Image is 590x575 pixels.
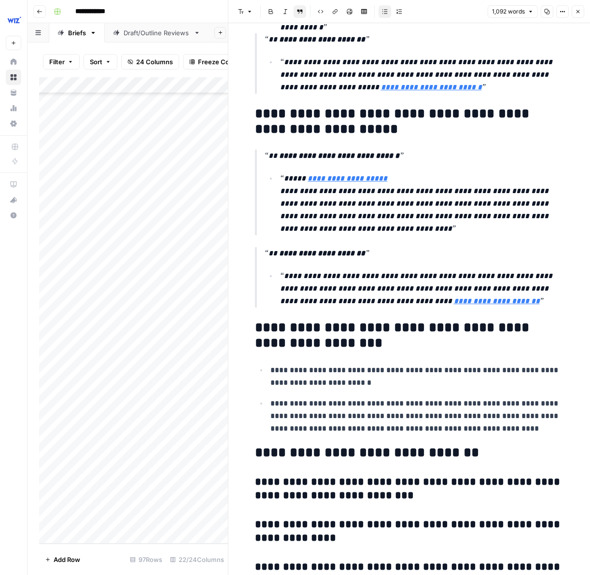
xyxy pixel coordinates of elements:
div: What's new? [6,193,21,207]
a: Draft/Outline Reviews [105,23,209,42]
button: What's new? [6,192,21,208]
a: Home [6,54,21,70]
a: Settings [6,116,21,131]
span: 1,092 words [492,7,525,16]
span: Freeze Columns [198,57,248,67]
span: Sort [90,57,102,67]
a: Briefs [49,23,105,42]
button: Workspace: Wiz [6,8,21,32]
a: Your Data [6,85,21,100]
button: Sort [84,54,117,70]
a: Usage [6,100,21,116]
span: Add Row [54,555,80,564]
img: Wiz Logo [6,11,23,28]
button: Add Row [39,552,86,567]
div: 97 Rows [126,552,166,567]
button: Help + Support [6,208,21,223]
div: Draft/Outline Reviews [124,28,190,38]
span: 24 Columns [136,57,173,67]
div: 22/24 Columns [166,552,228,567]
button: Filter [43,54,80,70]
a: AirOps Academy [6,177,21,192]
div: Briefs [68,28,86,38]
a: Browse [6,70,21,85]
button: 1,092 words [488,5,538,18]
button: 24 Columns [121,54,179,70]
button: Freeze Columns [183,54,254,70]
span: Filter [49,57,65,67]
